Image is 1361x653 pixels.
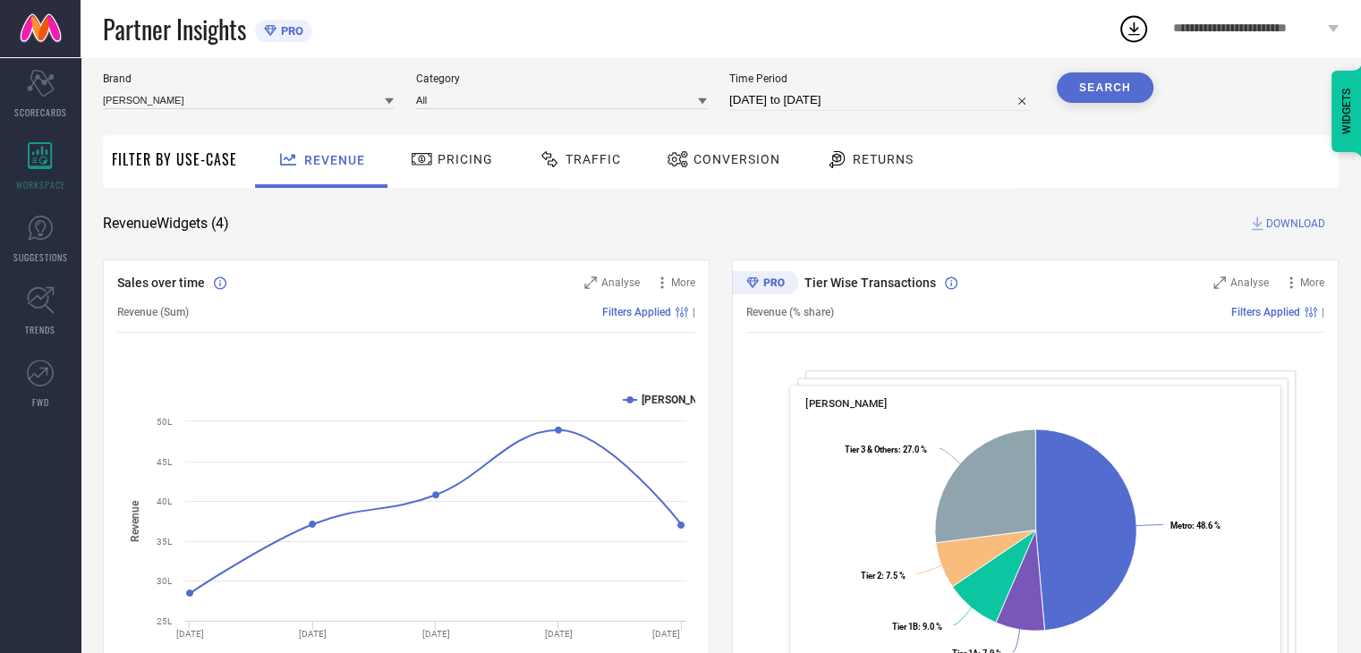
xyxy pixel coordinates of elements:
[601,276,640,289] span: Analyse
[1266,215,1325,233] span: DOWNLOAD
[276,24,303,38] span: PRO
[845,445,927,454] text: : 27.0 %
[304,153,365,167] span: Revenue
[693,306,695,318] span: |
[693,152,780,166] span: Conversion
[16,178,65,191] span: WORKSPACE
[112,148,237,170] span: Filter By Use-Case
[438,152,493,166] span: Pricing
[861,570,906,580] text: : 7.5 %
[652,629,680,639] text: [DATE]
[853,152,914,166] span: Returns
[157,576,173,586] text: 30L
[845,445,898,454] tspan: Tier 3 & Others
[25,323,55,336] span: TRENDS
[545,629,573,639] text: [DATE]
[157,457,173,467] text: 45L
[157,537,173,547] text: 35L
[1300,276,1324,289] span: More
[103,215,229,233] span: Revenue Widgets ( 4 )
[129,499,141,541] tspan: Revenue
[157,616,173,626] text: 25L
[422,629,450,639] text: [DATE]
[1170,521,1192,530] tspan: Metro
[1057,72,1153,103] button: Search
[14,106,67,119] span: SCORECARDS
[103,11,246,47] span: Partner Insights
[299,629,327,639] text: [DATE]
[32,395,49,409] span: FWD
[1231,306,1300,318] span: Filters Applied
[117,306,189,318] span: Revenue (Sum)
[746,306,834,318] span: Revenue (% share)
[1213,276,1226,289] svg: Zoom
[157,496,173,506] text: 40L
[804,276,936,290] span: Tier Wise Transactions
[671,276,695,289] span: More
[732,271,798,298] div: Premium
[729,72,1034,85] span: Time Period
[1322,306,1324,318] span: |
[176,629,204,639] text: [DATE]
[1230,276,1269,289] span: Analyse
[892,622,942,632] text: : 9.0 %
[1118,13,1150,45] div: Open download list
[729,89,1034,111] input: Select time period
[642,394,723,406] text: [PERSON_NAME]
[103,72,394,85] span: Brand
[566,152,621,166] span: Traffic
[861,570,881,580] tspan: Tier 2
[1170,521,1221,530] text: : 48.6 %
[157,417,173,427] text: 50L
[13,250,68,264] span: SUGGESTIONS
[805,397,887,410] span: [PERSON_NAME]
[602,306,671,318] span: Filters Applied
[416,72,707,85] span: Category
[584,276,597,289] svg: Zoom
[117,276,205,290] span: Sales over time
[892,622,918,632] tspan: Tier 1B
